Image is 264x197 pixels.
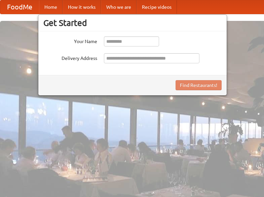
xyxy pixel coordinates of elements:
[43,36,97,45] label: Your Name
[43,53,97,62] label: Delivery Address
[39,0,63,14] a: Home
[101,0,137,14] a: Who we are
[63,0,101,14] a: How it works
[176,80,222,90] button: Find Restaurants!
[137,0,177,14] a: Recipe videos
[43,18,222,28] h3: Get Started
[0,0,39,14] a: FoodMe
